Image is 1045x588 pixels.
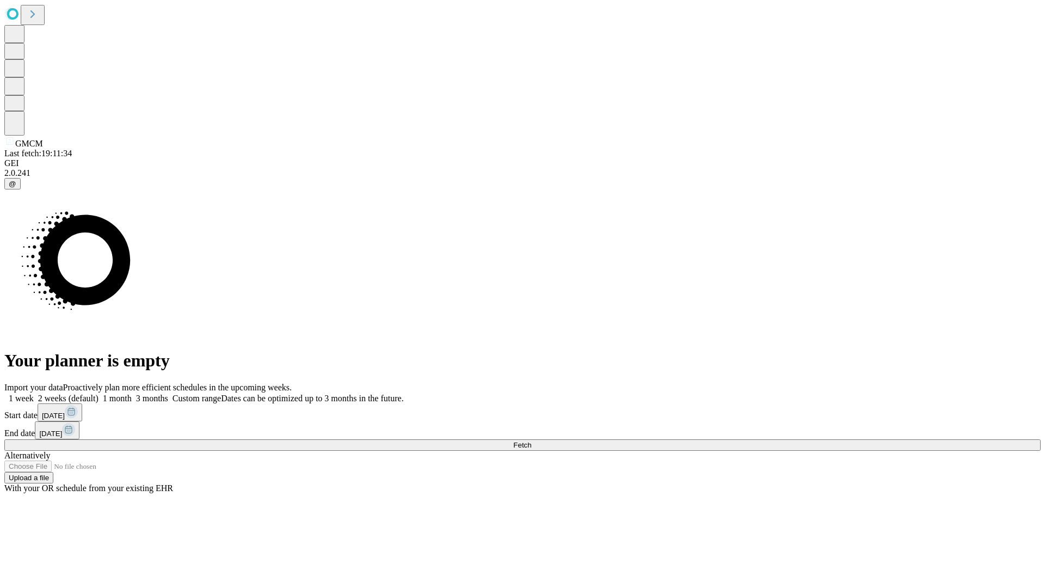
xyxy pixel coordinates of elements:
[4,351,1041,371] h1: Your planner is empty
[63,383,292,392] span: Proactively plan more efficient schedules in the upcoming weeks.
[4,403,1041,421] div: Start date
[4,483,173,493] span: With your OR schedule from your existing EHR
[103,394,132,403] span: 1 month
[136,394,168,403] span: 3 months
[9,394,34,403] span: 1 week
[15,139,43,148] span: GMCM
[42,412,65,420] span: [DATE]
[9,180,16,188] span: @
[4,168,1041,178] div: 2.0.241
[4,383,63,392] span: Import your data
[4,439,1041,451] button: Fetch
[4,421,1041,439] div: End date
[221,394,403,403] span: Dates can be optimized up to 3 months in the future.
[173,394,221,403] span: Custom range
[4,178,21,189] button: @
[38,403,82,421] button: [DATE]
[4,451,50,460] span: Alternatively
[4,158,1041,168] div: GEI
[39,430,62,438] span: [DATE]
[4,149,72,158] span: Last fetch: 19:11:34
[4,472,53,483] button: Upload a file
[38,394,99,403] span: 2 weeks (default)
[513,441,531,449] span: Fetch
[35,421,79,439] button: [DATE]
